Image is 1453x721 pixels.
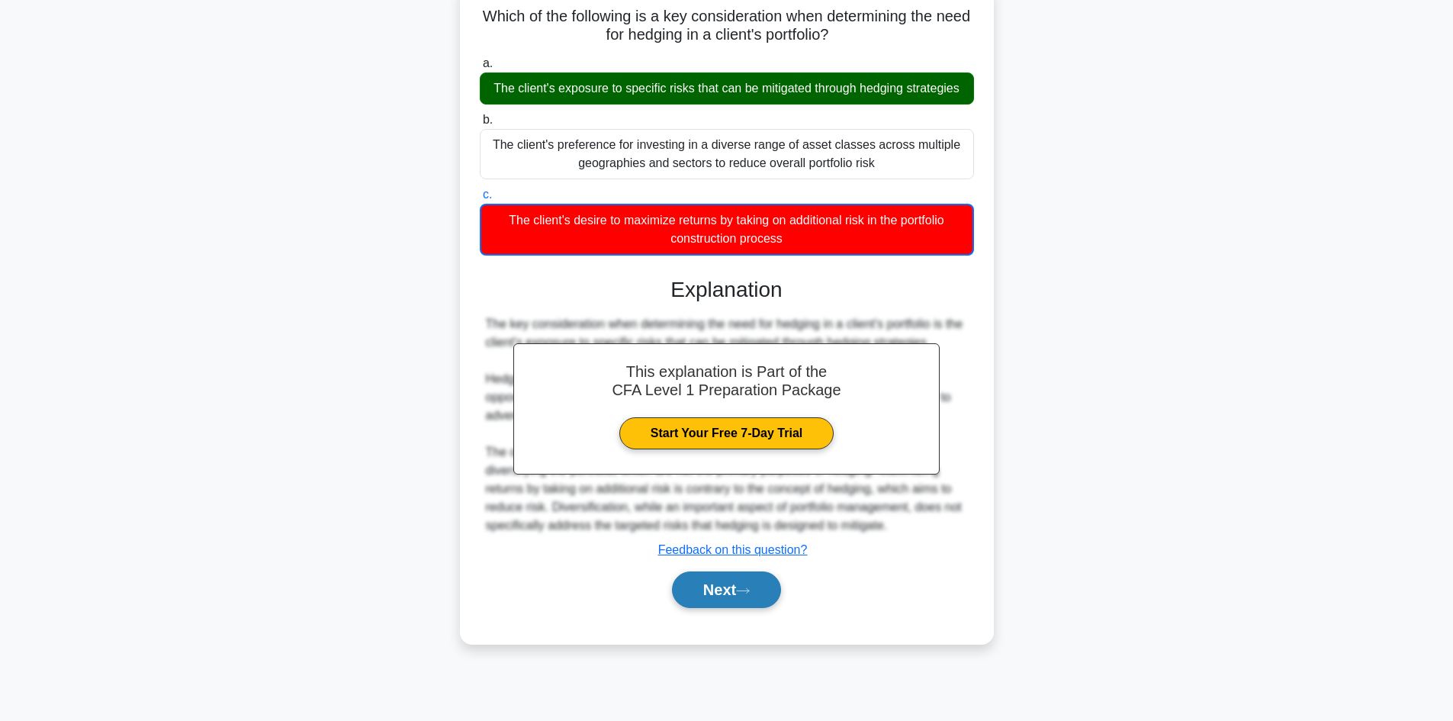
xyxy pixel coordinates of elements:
h3: Explanation [489,277,965,303]
div: The client's desire to maximize returns by taking on additional risk in the portfolio constructio... [480,204,974,256]
div: The client's exposure to specific risks that can be mitigated through hedging strategies [480,72,974,105]
span: c. [483,188,492,201]
a: Start Your Free 7-Day Trial [619,417,834,449]
a: Feedback on this question? [658,543,808,556]
h5: Which of the following is a key consideration when determining the need for hedging in a client's... [478,7,976,45]
span: b. [483,113,493,126]
div: The key consideration when determining the need for hedging in a client's portfolio is the client... [486,315,968,535]
button: Next [672,571,781,608]
div: The client's preference for investing in a diverse range of asset classes across multiple geograp... [480,129,974,179]
span: a. [483,56,493,69]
